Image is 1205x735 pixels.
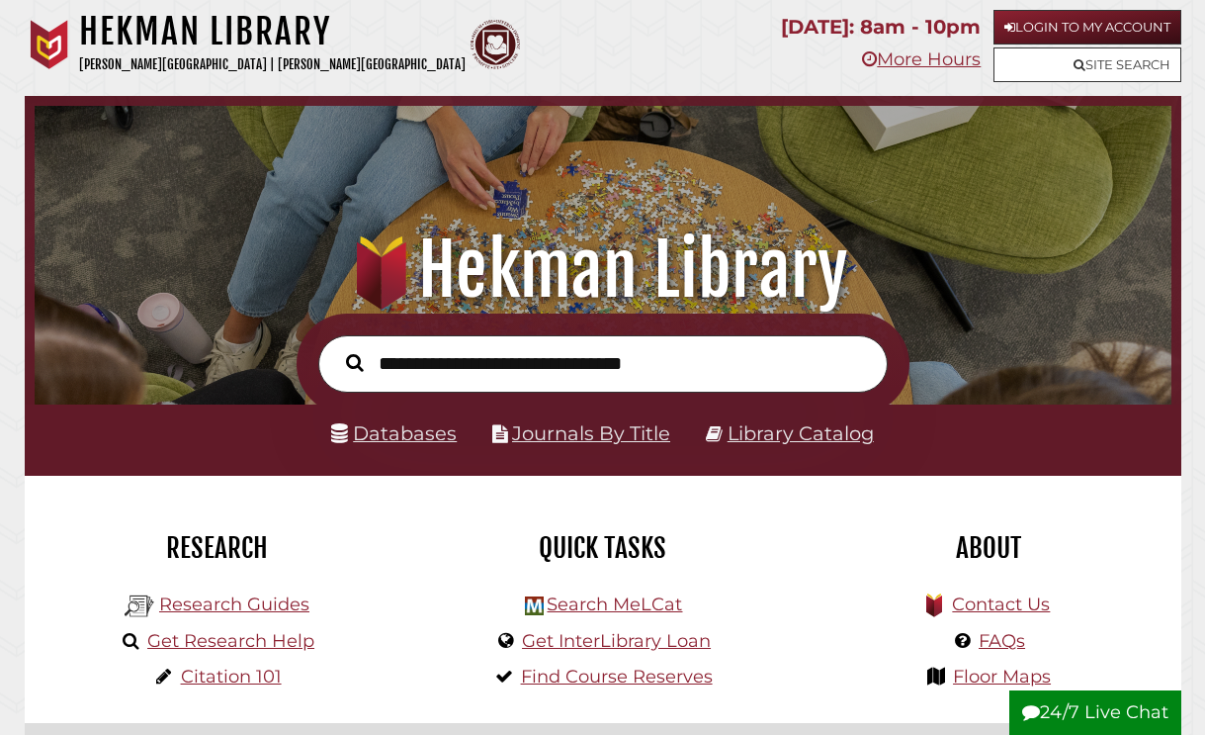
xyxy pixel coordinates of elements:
a: Get Research Help [147,630,314,652]
a: Get InterLibrary Loan [522,630,711,652]
p: [PERSON_NAME][GEOGRAPHIC_DATA] | [PERSON_NAME][GEOGRAPHIC_DATA] [79,53,466,76]
a: Library Catalog [728,421,874,445]
a: Site Search [993,47,1181,82]
a: Floor Maps [953,666,1051,688]
a: Login to My Account [993,10,1181,45]
img: Calvin Theological Seminary [471,20,520,69]
img: Hekman Library Logo [125,592,154,621]
h2: Research [40,531,395,565]
a: More Hours [862,48,981,70]
a: Contact Us [952,594,1050,615]
a: Research Guides [159,594,309,615]
h2: Quick Tasks [425,531,781,565]
a: Citation 101 [181,666,282,688]
i: Search [346,353,364,373]
a: Find Course Reserves [521,666,713,688]
a: FAQs [979,630,1025,652]
h1: Hekman Library [79,10,466,53]
a: Journals By Title [512,421,670,445]
a: Databases [331,421,457,445]
button: Search [336,349,374,377]
h2: About [811,531,1166,565]
img: Hekman Library Logo [525,597,544,615]
p: [DATE]: 8am - 10pm [781,10,981,45]
a: Search MeLCat [547,594,682,615]
h1: Hekman Library [52,227,1153,314]
img: Calvin University [25,20,74,69]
